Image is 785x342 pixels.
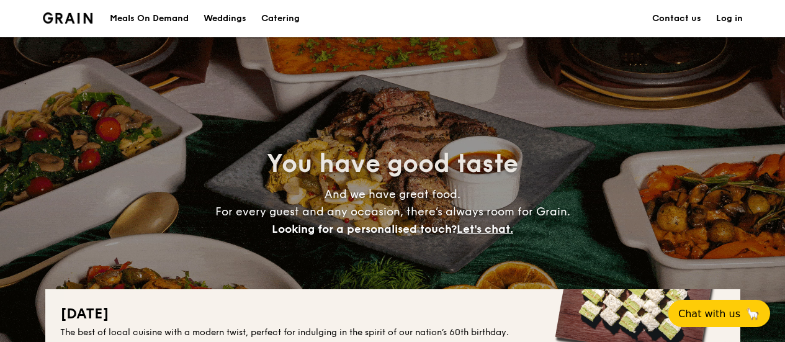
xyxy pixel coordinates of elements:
span: 🦙 [745,307,760,321]
a: Logotype [43,12,93,24]
div: The best of local cuisine with a modern twist, perfect for indulging in the spirit of our nation’... [60,326,725,339]
img: Grain [43,12,93,24]
span: Let's chat. [457,222,513,236]
span: Looking for a personalised touch? [272,222,457,236]
h2: [DATE] [60,304,725,324]
button: Chat with us🦙 [668,300,770,327]
span: Chat with us [678,308,740,320]
span: And we have great food. For every guest and any occasion, there’s always room for Grain. [215,187,570,236]
span: You have good taste [267,149,518,179]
